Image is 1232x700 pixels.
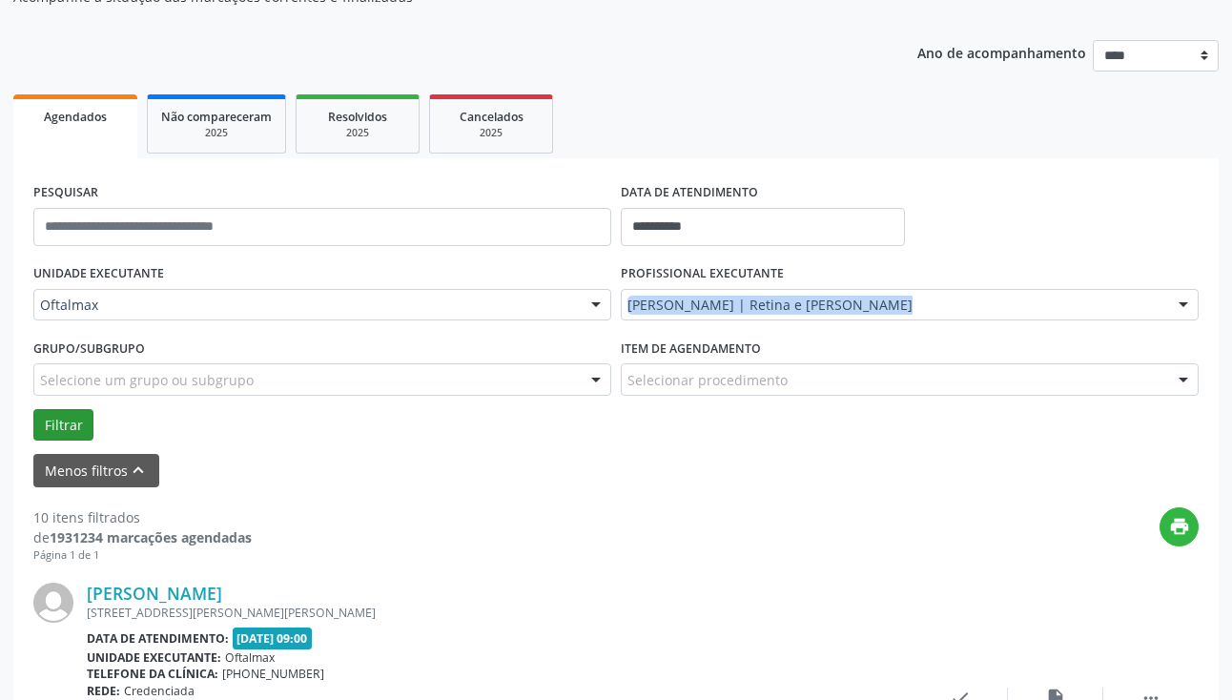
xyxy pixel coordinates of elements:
[225,649,275,666] span: Oftalmax
[87,649,221,666] b: Unidade executante:
[222,666,324,682] span: [PHONE_NUMBER]
[50,528,252,546] strong: 1931234 marcações agendadas
[33,259,164,289] label: UNIDADE EXECUTANTE
[33,547,252,564] div: Página 1 de 1
[1169,516,1190,537] i: print
[33,507,252,527] div: 10 itens filtrados
[33,178,98,208] label: PESQUISAR
[621,178,758,208] label: DATA DE ATENDIMENTO
[460,109,524,125] span: Cancelados
[161,109,272,125] span: Não compareceram
[621,259,784,289] label: PROFISSIONAL EXECUTANTE
[443,126,539,140] div: 2025
[87,630,229,647] b: Data de atendimento:
[124,683,195,699] span: Credenciada
[621,334,761,363] label: Item de agendamento
[1160,507,1199,546] button: print
[310,126,405,140] div: 2025
[33,583,73,623] img: img
[917,40,1086,64] p: Ano de acompanhamento
[627,370,788,390] span: Selecionar procedimento
[87,605,913,621] div: [STREET_ADDRESS][PERSON_NAME][PERSON_NAME]
[40,296,572,315] span: Oftalmax
[87,666,218,682] b: Telefone da clínica:
[33,409,93,442] button: Filtrar
[33,334,145,363] label: Grupo/Subgrupo
[627,296,1160,315] span: [PERSON_NAME] | Retina e [PERSON_NAME]
[161,126,272,140] div: 2025
[328,109,387,125] span: Resolvidos
[33,527,252,547] div: de
[40,370,254,390] span: Selecione um grupo ou subgrupo
[87,683,120,699] b: Rede:
[44,109,107,125] span: Agendados
[233,628,313,649] span: [DATE] 09:00
[128,460,149,481] i: keyboard_arrow_up
[87,583,222,604] a: [PERSON_NAME]
[33,454,159,487] button: Menos filtroskeyboard_arrow_up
